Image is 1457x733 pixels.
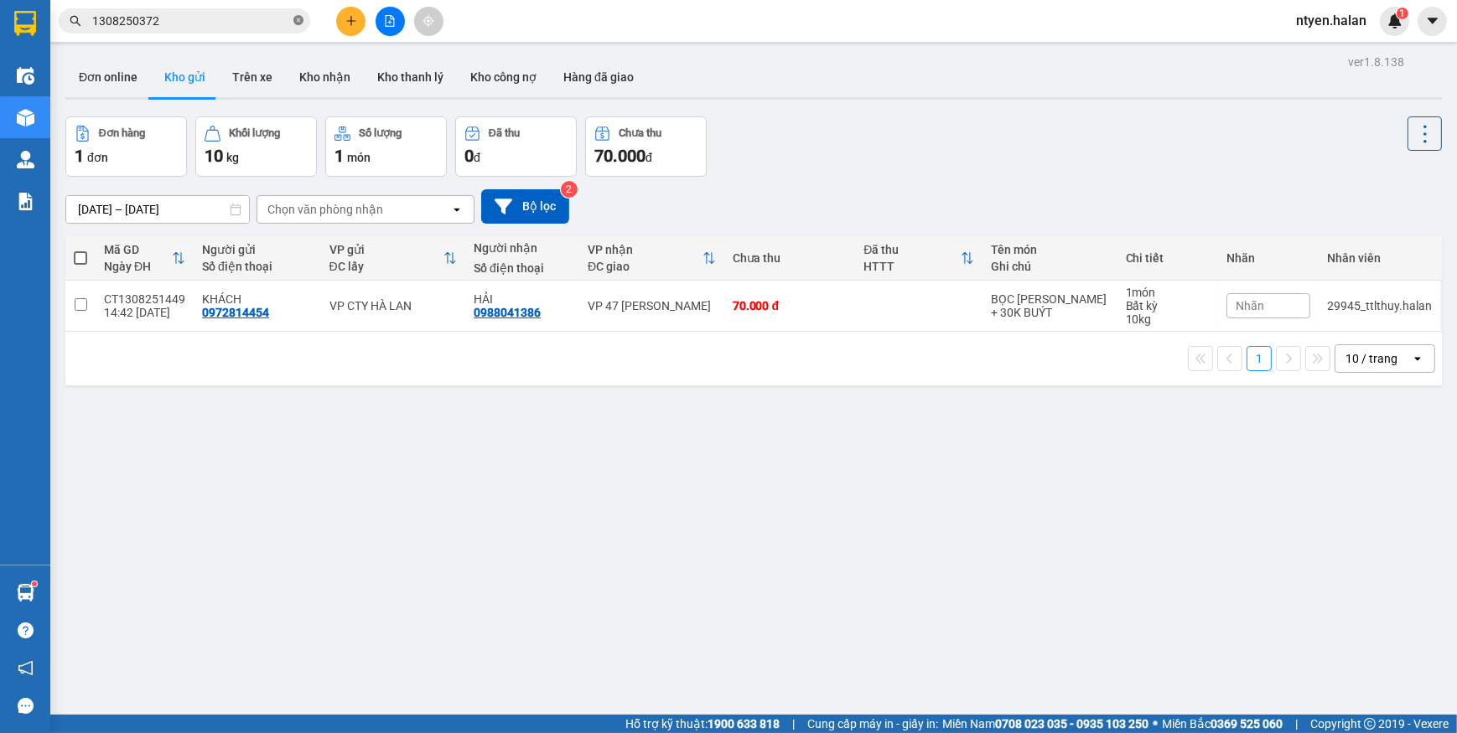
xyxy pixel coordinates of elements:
[17,584,34,601] img: warehouse-icon
[489,127,520,139] div: Đã thu
[205,146,223,166] span: 10
[1364,718,1376,730] span: copyright
[733,251,848,265] div: Chưa thu
[359,127,402,139] div: Số lượng
[855,236,983,281] th: Toggle SortBy
[17,67,34,85] img: warehouse-icon
[561,181,578,198] sup: 2
[32,581,37,586] sup: 1
[588,243,703,256] div: VP nhận
[619,127,661,139] div: Chưa thu
[474,261,571,275] div: Số điện thoại
[991,292,1109,306] div: BỌC LINH KIỆN
[75,146,84,166] span: 1
[863,260,961,273] div: HTTT
[1295,715,1298,733] span: |
[1418,7,1447,36] button: caret-down
[92,12,290,30] input: Tìm tên, số ĐT hoặc mã đơn
[807,715,938,733] span: Cung cấp máy in - giấy in:
[96,236,194,281] th: Toggle SortBy
[347,151,371,164] span: món
[1399,8,1405,19] span: 1
[588,299,716,312] div: VP 47 [PERSON_NAME]
[1126,251,1210,265] div: Chi tiết
[1236,299,1264,312] span: Nhãn
[321,236,466,281] th: Toggle SortBy
[195,116,317,177] button: Khối lượng10kg
[1346,350,1397,367] div: 10 / trang
[474,306,541,319] div: 0988041386
[792,715,795,733] span: |
[87,151,108,164] span: đơn
[65,116,187,177] button: Đơn hàng1đơn
[14,11,36,36] img: logo-vxr
[646,151,652,164] span: đ
[345,15,357,27] span: plus
[1211,717,1283,730] strong: 0369 525 060
[267,201,383,218] div: Chọn văn phòng nhận
[202,292,313,306] div: KHÁCH
[293,13,303,29] span: close-circle
[336,7,366,36] button: plus
[708,717,780,730] strong: 1900 633 818
[364,57,457,97] button: Kho thanh lý
[202,306,269,319] div: 0972814454
[376,7,405,36] button: file-add
[474,151,480,164] span: đ
[474,292,571,306] div: HẢI
[226,151,239,164] span: kg
[414,7,443,36] button: aim
[594,146,646,166] span: 70.000
[991,306,1109,319] div: + 30K BUÝT
[329,299,458,312] div: VP CTY HÀ LAN
[17,151,34,168] img: warehouse-icon
[1126,312,1210,326] div: 10 kg
[1153,720,1158,727] span: ⚪️
[17,193,34,210] img: solution-icon
[70,15,81,27] span: search
[550,57,647,97] button: Hàng đã giao
[457,57,550,97] button: Kho công nợ
[18,660,34,676] span: notification
[474,241,571,255] div: Người nhận
[1162,715,1283,733] span: Miền Bắc
[995,717,1148,730] strong: 0708 023 035 - 0935 103 250
[1126,286,1210,299] div: 1 món
[464,146,474,166] span: 0
[151,57,219,97] button: Kho gửi
[104,243,172,256] div: Mã GD
[1397,8,1408,19] sup: 1
[104,292,185,306] div: CT1308251449
[18,622,34,638] span: question-circle
[1387,13,1403,28] img: icon-new-feature
[1226,251,1310,265] div: Nhãn
[625,715,780,733] span: Hỗ trợ kỹ thuật:
[863,243,961,256] div: Đã thu
[450,203,464,216] svg: open
[1283,10,1380,31] span: ntyen.halan
[66,196,249,223] input: Select a date range.
[229,127,280,139] div: Khối lượng
[17,109,34,126] img: warehouse-icon
[329,243,444,256] div: VP gửi
[99,127,145,139] div: Đơn hàng
[1327,299,1432,312] div: 29945_ttlthuy.halan
[1411,352,1424,365] svg: open
[286,57,364,97] button: Kho nhận
[588,260,703,273] div: ĐC giao
[1126,299,1210,312] div: Bất kỳ
[1327,251,1432,265] div: Nhân viên
[455,116,577,177] button: Đã thu0đ
[334,146,344,166] span: 1
[585,116,707,177] button: Chưa thu70.000đ
[991,243,1109,256] div: Tên món
[1425,13,1440,28] span: caret-down
[1348,53,1404,71] div: ver 1.8.138
[329,260,444,273] div: ĐC lấy
[219,57,286,97] button: Trên xe
[991,260,1109,273] div: Ghi chú
[481,189,569,224] button: Bộ lọc
[293,15,303,25] span: close-circle
[1247,346,1272,371] button: 1
[104,260,172,273] div: Ngày ĐH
